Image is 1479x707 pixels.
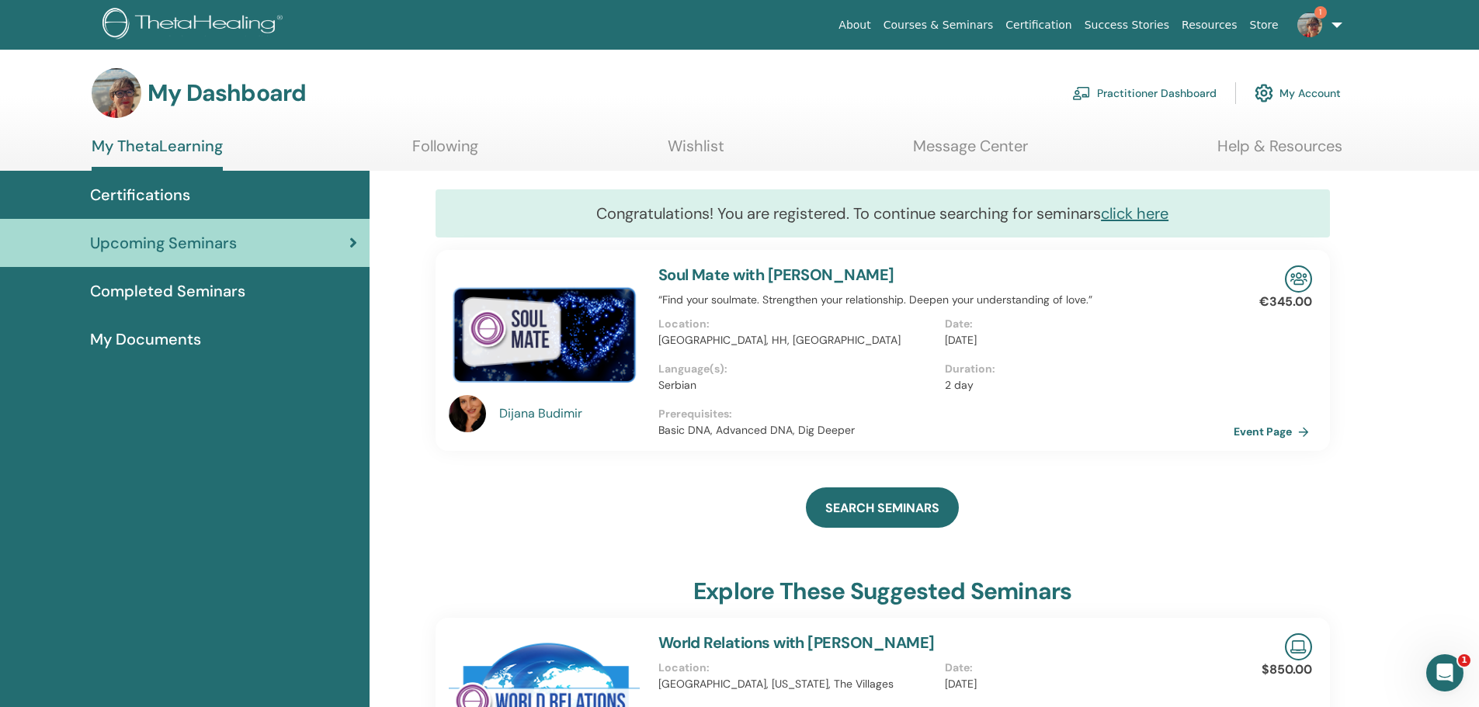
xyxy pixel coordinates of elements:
p: “Find your soulmate. Strengthen your relationship. Deepen your understanding of love.” [658,292,1231,308]
p: [DATE] [945,332,1222,348]
a: My ThetaLearning [92,137,223,171]
a: Certification [999,11,1078,40]
p: €345.00 [1259,293,1312,311]
img: Live Online Seminar [1285,633,1312,660]
a: Help & Resources [1217,137,1342,167]
p: [GEOGRAPHIC_DATA], [US_STATE], The Villages [658,676,936,692]
span: Completed Seminars [90,279,245,303]
a: Practitioner Dashboard [1072,76,1217,110]
a: About [832,11,877,40]
p: Duration : [945,361,1222,377]
img: default.jpg [449,395,486,432]
iframe: Intercom live chat [1426,654,1463,691]
img: logo.png [102,8,288,43]
p: Date : [945,660,1222,676]
p: [GEOGRAPHIC_DATA], HH, [GEOGRAPHIC_DATA] [658,332,936,348]
a: Store [1244,11,1285,40]
p: Basic DNA, Advanced DNA, Dig Deeper [658,422,1231,438]
span: My Documents [90,328,201,351]
img: default.jpg [92,68,141,118]
span: 1 [1458,654,1470,667]
p: Serbian [658,377,936,393]
a: click here [1101,203,1168,224]
span: Certifications [90,183,190,206]
h3: explore these suggested seminars [693,577,1071,605]
img: chalkboard-teacher.svg [1072,86,1091,100]
span: 1 [1314,6,1327,19]
img: In-Person Seminar [1285,265,1312,293]
img: Soul Mate [449,265,640,400]
a: My Account [1255,76,1341,110]
a: SEARCH SEMINARS [806,487,959,528]
h3: My Dashboard [148,79,306,107]
p: $850.00 [1262,660,1312,679]
a: World Relations with [PERSON_NAME] [658,632,935,653]
a: Resources [1175,11,1244,40]
a: Wishlist [668,137,724,167]
a: Success Stories [1078,11,1175,40]
a: Soul Mate with [PERSON_NAME] [658,265,894,285]
p: [DATE] [945,676,1222,692]
a: Dijana Budimir [499,404,643,423]
span: Upcoming Seminars [90,231,237,255]
div: Congratulations! You are registered. To continue searching for seminars [436,189,1330,237]
p: Location : [658,660,936,676]
a: Message Center [913,137,1028,167]
p: Date : [945,316,1222,332]
a: Following [412,137,478,167]
img: default.jpg [1297,12,1322,37]
p: Location : [658,316,936,332]
a: Courses & Seminars [877,11,1000,40]
a: Event Page [1234,420,1315,443]
p: Language(s) : [658,361,936,377]
p: 2 day [945,377,1222,393]
p: Prerequisites : [658,406,1231,422]
span: SEARCH SEMINARS [825,500,939,516]
img: cog.svg [1255,80,1273,106]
